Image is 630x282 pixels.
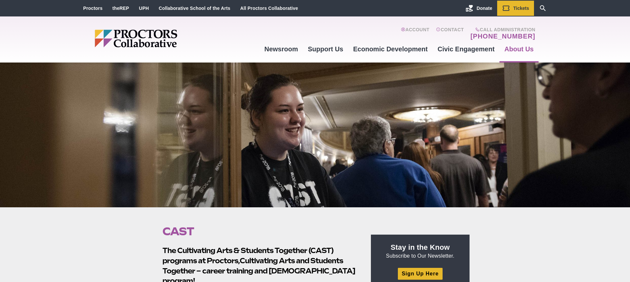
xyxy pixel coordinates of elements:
[112,6,129,11] a: theREP
[513,6,529,11] span: Tickets
[259,40,303,58] a: Newsroom
[240,6,298,11] a: All Proctors Collaborative
[499,40,539,58] a: About Us
[348,40,433,58] a: Economic Development
[95,30,228,47] img: Proctors logo
[477,6,492,11] span: Donate
[303,40,348,58] a: Support Us
[461,1,497,16] a: Donate
[534,1,552,16] a: Search
[436,27,464,40] a: Contact
[433,40,499,58] a: Civic Engagement
[83,6,103,11] a: Proctors
[391,243,450,251] strong: Stay in the Know
[401,27,429,40] a: Account
[471,32,535,40] a: [PHONE_NUMBER]
[398,268,443,279] a: Sign Up Here
[162,225,356,238] h1: CAST
[469,27,535,32] span: Call Administration
[159,6,230,11] a: Collaborative School of the Arts
[497,1,534,16] a: Tickets
[139,6,149,11] a: UPH
[379,243,462,260] p: Subscribe to Our Newsletter.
